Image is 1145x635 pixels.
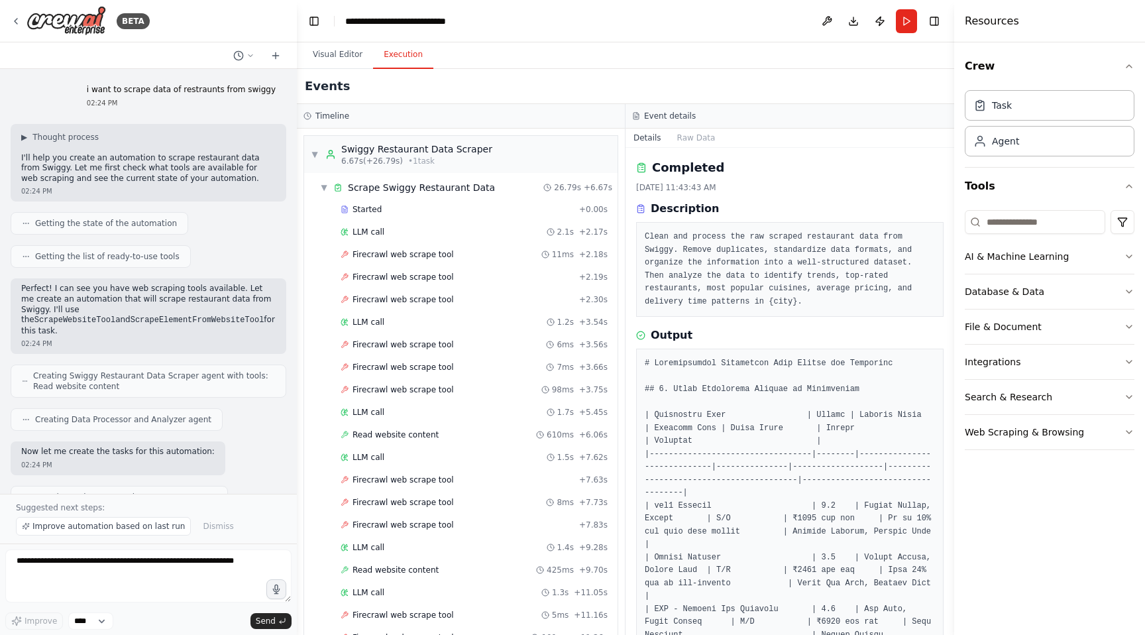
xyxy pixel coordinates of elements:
[965,13,1019,29] h4: Resources
[21,186,276,196] div: 02:24 PM
[554,182,581,193] span: 26.79s
[552,384,574,395] span: 98ms
[196,517,240,536] button: Dismiss
[669,129,724,147] button: Raw Data
[315,111,349,121] h3: Timeline
[547,430,574,440] span: 610ms
[21,153,276,184] p: I'll help you create an automation to scrape restaurant data from Swiggy. Let me first check what...
[353,339,454,350] span: Firecrawl web scrape tool
[579,294,608,305] span: + 2.30s
[16,517,191,536] button: Improve automation based on last run
[557,227,574,237] span: 2.1s
[203,521,233,532] span: Dismiss
[373,41,433,69] button: Execution
[557,339,574,350] span: 6ms
[353,407,384,418] span: LLM call
[579,362,608,373] span: + 3.66s
[21,132,27,143] span: ▶
[21,284,276,336] p: Perfect! I can see you have web scraping tools available. Let me create an automation that will s...
[353,362,454,373] span: Firecrawl web scrape tool
[27,6,106,36] img: Logo
[353,294,454,305] span: Firecrawl web scrape tool
[353,520,454,530] span: Firecrawl web scrape tool
[32,132,99,143] span: Thought process
[21,460,215,470] div: 02:24 PM
[579,272,608,282] span: + 2.19s
[579,407,608,418] span: + 5.45s
[353,204,382,215] span: Started
[925,12,944,30] button: Hide right sidebar
[965,274,1134,309] button: Database & Data
[228,48,260,64] button: Switch to previous chat
[353,249,454,260] span: Firecrawl web scrape tool
[353,610,454,620] span: Firecrawl web scrape tool
[353,475,454,485] span: Firecrawl web scrape tool
[579,249,608,260] span: + 2.18s
[35,492,217,502] span: Creating task Scrape Swiggy Restaurant Data
[965,345,1134,379] button: Integrations
[302,41,373,69] button: Visual Editor
[87,98,276,108] div: 02:24 PM
[557,407,574,418] span: 1.7s
[579,452,608,463] span: + 7.62s
[574,610,608,620] span: + 11.16s
[21,447,215,457] p: Now let me create the tasks for this automation:
[25,616,57,626] span: Improve
[87,85,276,95] p: i want to scrape data of restraunts from swiggy
[266,579,286,599] button: Click to speak your automation idea
[579,384,608,395] span: + 3.75s
[574,587,608,598] span: + 11.05s
[965,310,1134,344] button: File & Document
[626,129,669,147] button: Details
[35,251,180,262] span: Getting the list of ready-to-use tools
[341,156,403,166] span: 6.67s (+26.79s)
[579,204,608,215] span: + 0.00s
[250,613,292,629] button: Send
[353,227,384,237] span: LLM call
[408,156,435,166] span: • 1 task
[265,48,286,64] button: Start a new chat
[305,12,323,30] button: Hide left sidebar
[579,227,608,237] span: + 2.17s
[353,272,454,282] span: Firecrawl web scrape tool
[35,414,211,425] span: Creating Data Processor and Analyzer agent
[992,99,1012,112] div: Task
[992,135,1019,148] div: Agent
[651,201,719,217] h3: Description
[557,362,574,373] span: 7ms
[552,610,569,620] span: 5ms
[34,316,115,325] code: ScrapeWebsiteTool
[584,182,612,193] span: + 6.67s
[579,475,608,485] span: + 7.63s
[311,149,319,160] span: ▼
[557,542,574,553] span: 1.4s
[579,542,608,553] span: + 9.28s
[345,15,446,28] nav: breadcrumb
[579,430,608,440] span: + 6.06s
[645,231,935,308] pre: Clean and process the raw scraped restaurant data from Swiggy. Remove duplicates, standardize dat...
[579,317,608,327] span: + 3.54s
[557,497,574,508] span: 8ms
[965,415,1134,449] button: Web Scraping & Browsing
[353,542,384,553] span: LLM call
[651,327,692,343] h3: Output
[341,143,492,156] div: Swiggy Restaurant Data Scraper
[32,521,185,532] span: Improve automation based on last run
[131,316,264,325] code: ScrapeElementFromWebsiteTool
[348,181,495,194] div: Scrape Swiggy Restaurant Data
[353,384,454,395] span: Firecrawl web scrape tool
[35,218,177,229] span: Getting the state of the automation
[579,339,608,350] span: + 3.56s
[965,380,1134,414] button: Search & Research
[552,249,574,260] span: 11ms
[644,111,696,121] h3: Event details
[552,587,569,598] span: 1.3s
[353,587,384,598] span: LLM call
[965,85,1134,167] div: Crew
[353,317,384,327] span: LLM call
[579,565,608,575] span: + 9.70s
[965,239,1134,274] button: AI & Machine Learning
[5,612,63,630] button: Improve
[636,182,944,193] div: [DATE] 11:43:43 AM
[353,452,384,463] span: LLM call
